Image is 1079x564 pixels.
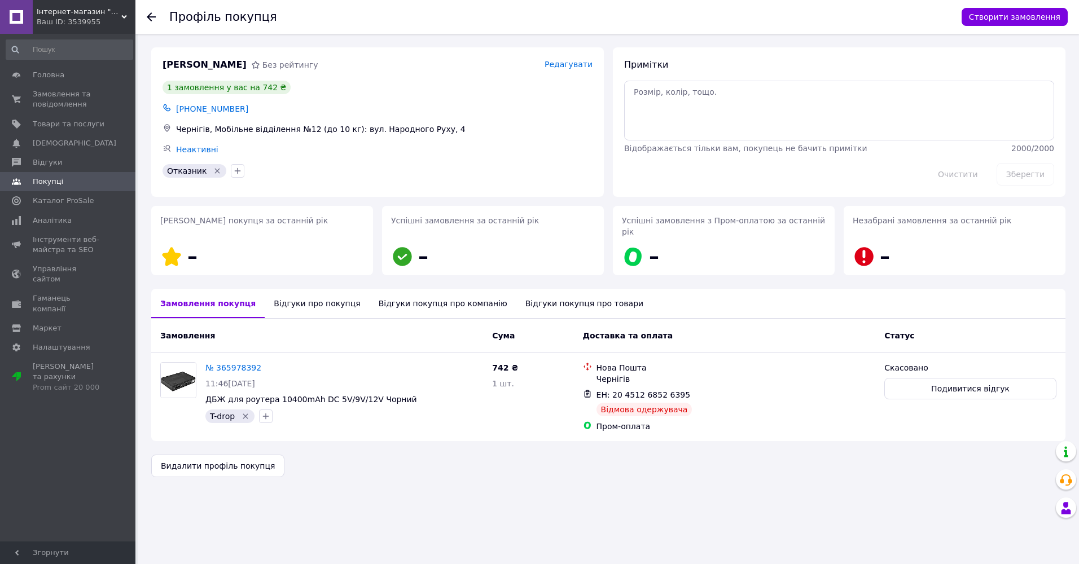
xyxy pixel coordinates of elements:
div: Повернутися назад [147,11,156,23]
a: Фото товару [160,362,196,398]
div: Ваш ID: 3539955 [37,17,135,27]
div: Відгуки покупця про компанію [370,289,516,318]
span: – [649,245,659,268]
input: Пошук [6,39,133,60]
a: ДБЖ для роутера 10400mAh DC 5V/9V/12V Чорний [205,395,417,404]
span: [DEMOGRAPHIC_DATA] [33,138,116,148]
div: Відмова одержувача [596,403,692,416]
span: 742 ₴ [492,363,518,372]
div: Нова Пошта [596,362,876,373]
div: Скасовано [884,362,1056,373]
span: Cума [492,331,515,340]
div: Prom сайт 20 000 [33,382,104,393]
span: Каталог ProSale [33,196,94,206]
span: Маркет [33,323,62,333]
button: Створити замовлення [962,8,1068,26]
span: Примітки [624,59,668,70]
span: 11:46[DATE] [205,379,255,388]
span: 2000 / 2000 [1011,144,1054,153]
button: Подивитися відгук [884,378,1056,399]
span: Головна [33,70,64,80]
span: Замовлення та повідомлення [33,89,104,109]
div: Чернігів, Мобільне відділення №12 (до 10 кг): вул. Народного Руху, 4 [174,121,595,137]
span: [PERSON_NAME] [163,59,247,72]
span: Замовлення [160,331,215,340]
span: Статус [884,331,914,340]
span: Товари та послуги [33,119,104,129]
a: Неактивні [176,145,218,154]
span: Подивитися відгук [931,383,1010,394]
span: Успішні замовлення за останній рік [391,216,539,225]
svg: Видалити мітку [241,412,250,421]
span: Незабрані замовлення за останній рік [853,216,1011,225]
span: ЕН: 20 4512 6852 6395 [596,390,691,399]
span: Гаманець компанії [33,293,104,314]
div: 1 замовлення у вас на 742 ₴ [163,81,291,94]
div: Замовлення покупця [151,289,265,318]
span: Доставка та оплата [583,331,673,340]
span: 1 шт. [492,379,514,388]
span: Відображається тільки вам, покупець не бачить примітки [624,144,867,153]
span: Отказник [167,166,207,175]
span: Відгуки [33,157,62,168]
span: – [187,245,198,268]
span: Редагувати [545,60,593,69]
div: Відгуки покупця про товари [516,289,652,318]
a: № 365978392 [205,363,261,372]
span: – [880,245,890,268]
img: Фото товару [161,363,196,398]
div: Пром-оплата [596,421,876,432]
svg: Видалити мітку [213,166,222,175]
h1: Профіль покупця [169,10,277,24]
span: [PERSON_NAME] покупця за останній рік [160,216,328,225]
span: Покупці [33,177,63,187]
span: Управління сайтом [33,264,104,284]
span: Інструменти веб-майстра та SEO [33,235,104,255]
span: Налаштування [33,342,90,352]
span: Аналітика [33,215,72,226]
div: Чернігів [596,373,876,385]
span: T-drop [210,412,235,421]
span: Інтернет-магазин "Шанхай" - товари світу в Україні! [37,7,121,17]
button: Видалити профіль покупця [151,455,284,477]
div: Відгуки про покупця [265,289,369,318]
span: – [418,245,428,268]
span: [PERSON_NAME] та рахунки [33,362,104,393]
span: Без рейтингу [262,60,318,69]
span: [PHONE_NUMBER] [176,104,248,113]
span: Успішні замовлення з Пром-оплатою за останній рік [622,216,825,236]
